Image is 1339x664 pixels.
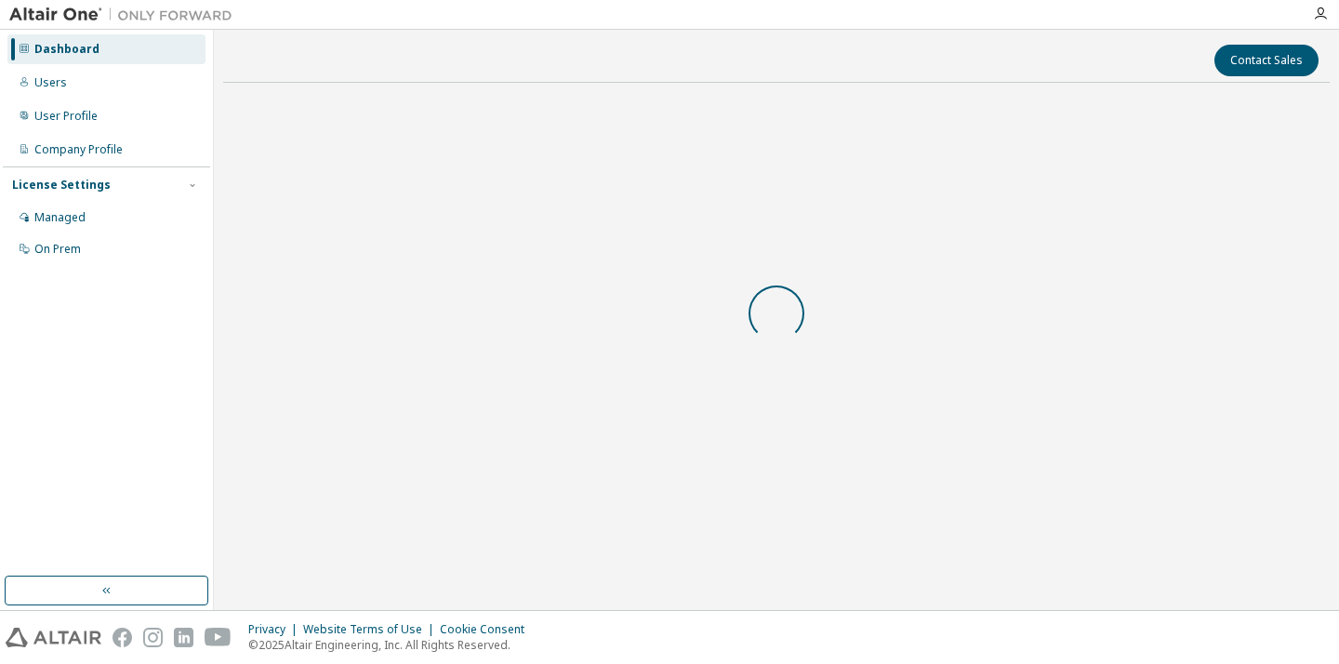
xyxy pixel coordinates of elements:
div: Cookie Consent [440,622,536,637]
div: On Prem [34,242,81,257]
img: instagram.svg [143,628,163,647]
div: Managed [34,210,86,225]
div: Privacy [248,622,303,637]
div: User Profile [34,109,98,124]
img: linkedin.svg [174,628,193,647]
img: Altair One [9,6,242,24]
div: Website Terms of Use [303,622,440,637]
div: Dashboard [34,42,99,57]
img: altair_logo.svg [6,628,101,647]
button: Contact Sales [1214,45,1319,76]
img: youtube.svg [205,628,232,647]
div: Users [34,75,67,90]
div: Company Profile [34,142,123,157]
p: © 2025 Altair Engineering, Inc. All Rights Reserved. [248,637,536,653]
img: facebook.svg [113,628,132,647]
div: License Settings [12,178,111,193]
